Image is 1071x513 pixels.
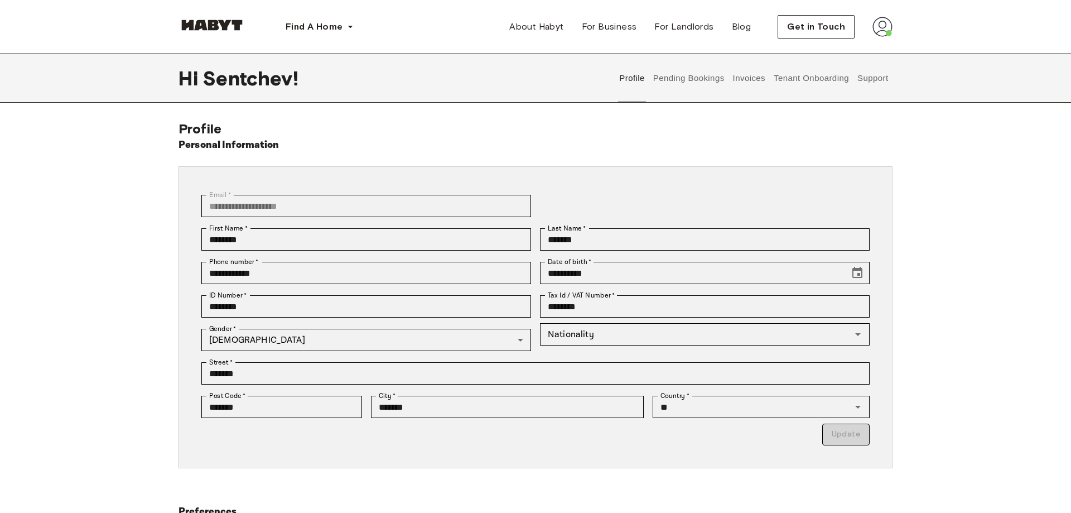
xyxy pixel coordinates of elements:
button: Get in Touch [778,15,855,39]
button: Support [856,54,890,103]
span: Sentchev ! [202,66,298,90]
img: Habyt [178,20,245,31]
div: You can't change your email address at the moment. Please reach out to customer support in case y... [201,195,531,217]
span: About Habyt [509,20,563,33]
span: Find A Home [286,20,342,33]
button: Profile [618,54,647,103]
span: For Landlords [654,20,713,33]
span: For Business [582,20,637,33]
a: For Landlords [645,16,722,38]
button: Open [850,399,866,415]
label: Street [209,357,233,367]
label: Country [660,391,689,401]
label: ID Number [209,290,247,300]
label: Date of birth [548,257,591,267]
a: About Habyt [500,16,572,38]
span: Hi [178,66,202,90]
button: Find A Home [277,16,363,38]
label: Gender [209,324,236,334]
label: Post Code [209,391,246,401]
h6: Personal Information [178,137,279,153]
span: Profile [178,121,221,137]
div: [DEMOGRAPHIC_DATA] [201,329,531,351]
div: user profile tabs [615,54,893,103]
label: Tax Id / VAT Number [548,290,615,300]
button: Open [850,327,866,342]
button: Tenant Onboarding [773,54,851,103]
img: avatar [872,17,893,37]
label: City [379,391,396,401]
label: Last Name [548,223,586,233]
span: Get in Touch [787,20,845,33]
button: Pending Bookings [652,54,726,103]
button: Choose date, selected date is Nov 20, 1999 [846,262,869,284]
a: Blog [723,16,760,38]
button: Invoices [731,54,766,103]
label: Phone number [209,257,259,267]
label: First Name [209,223,248,233]
span: Blog [732,20,751,33]
a: For Business [573,16,646,38]
label: Email [209,190,231,200]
